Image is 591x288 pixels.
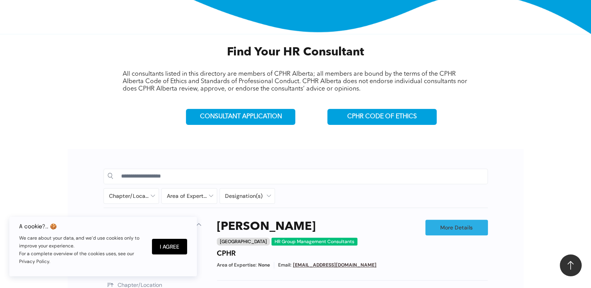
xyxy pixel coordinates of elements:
span: All consultants listed in this directory are members of CPHR Alberta; all members are bound by th... [123,71,467,92]
div: [GEOGRAPHIC_DATA] [217,238,270,245]
a: [PERSON_NAME] [217,220,316,234]
a: [EMAIL_ADDRESS][DOMAIN_NAME] [293,262,377,268]
h6: A cookie?.. 🍪 [19,223,144,229]
button: I Agree [152,239,187,254]
span: None [258,262,270,268]
span: Area of Expertise: [217,262,257,268]
div: HR Group Management Consultants [271,238,357,245]
h4: CPHR [217,249,236,258]
span: CPHR CODE OF ETHICS [347,113,417,121]
a: CPHR CODE OF ETHICS [327,109,437,125]
a: CONSULTANT APPLICATION [186,109,295,125]
p: We care about your data, and we’d use cookies only to improve your experience. For a complete ove... [19,234,144,265]
span: CONSULTANT APPLICATION [200,113,282,121]
span: Find Your HR Consultant [227,46,364,58]
a: More Details [425,220,488,235]
span: Email: [278,262,291,268]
